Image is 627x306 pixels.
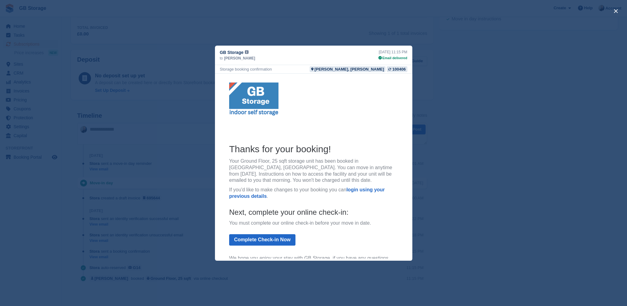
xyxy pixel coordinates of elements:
span: GB Storage [220,49,244,55]
span: [PERSON_NAME] [224,55,255,61]
img: icon-info-grey-7440780725fd019a000dd9b08b2336e03edf1995a4989e88bcd33f0948082b44.svg [245,50,249,54]
span: to [220,55,223,61]
a: [PERSON_NAME], [PERSON_NAME] [310,66,386,72]
div: 100406 [392,66,406,72]
button: close [611,6,621,16]
a: 100406 [387,66,407,72]
a: login using your previous details [14,113,170,125]
div: [DATE] 11:15 PM [378,49,407,55]
p: If you'd like to make changes to your booking you can . [14,113,183,126]
p: We hope you enjoy your stay with GB Storage, if you have any questions email . You can find your . [14,182,183,201]
a: Complete Check-in Now [14,161,80,172]
div: [PERSON_NAME], [PERSON_NAME] [315,66,384,72]
h4: Next, complete your online check-in: [14,134,183,143]
p: Your Ground Floor, 25 sqft storage unit has been booked in [GEOGRAPHIC_DATA], [GEOGRAPHIC_DATA]. ... [14,84,183,110]
div: Email delivered [378,55,407,61]
img: GB Storage Logo [14,5,64,55]
p: You must complete our online check-in before your move in date. [14,146,183,153]
div: Storage booking confirmation [220,66,272,72]
h2: Thanks for your booking! [14,69,183,81]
